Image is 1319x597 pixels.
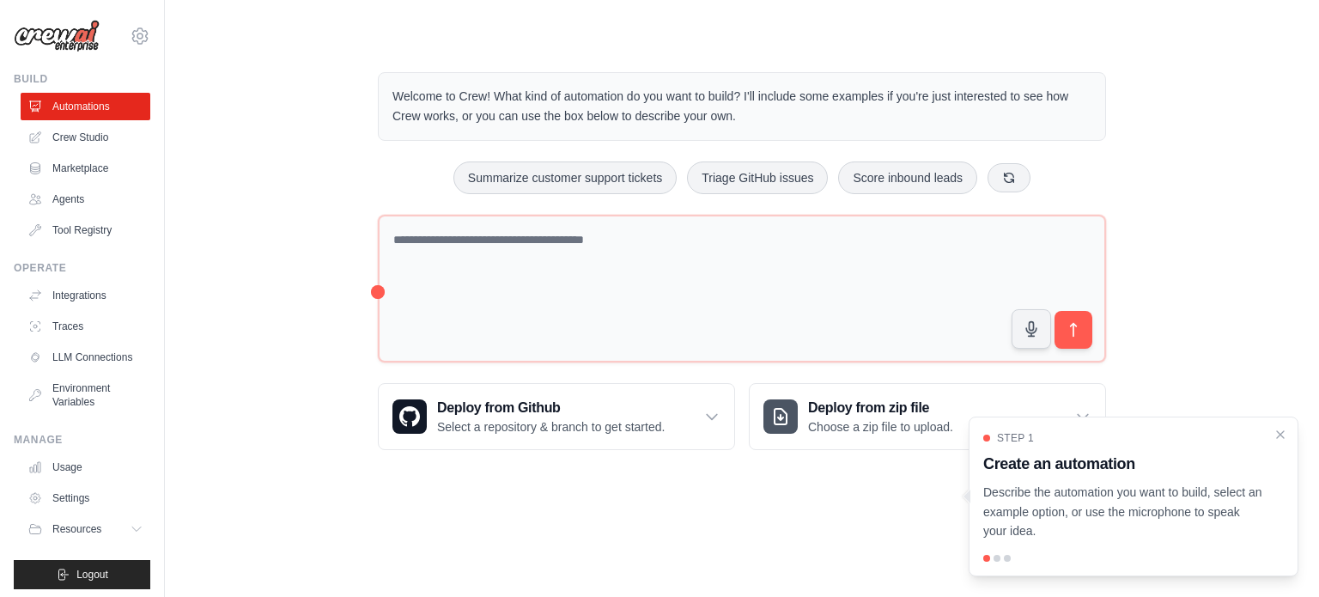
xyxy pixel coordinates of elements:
span: Logout [76,568,108,582]
h3: Deploy from zip file [808,398,953,418]
a: Agents [21,186,150,213]
a: LLM Connections [21,344,150,371]
button: Logout [14,560,150,589]
span: Step 1 [997,431,1034,445]
button: Summarize customer support tickets [453,161,677,194]
a: Settings [21,484,150,512]
button: Close walkthrough [1273,428,1287,442]
a: Automations [21,93,150,120]
p: Choose a zip file to upload. [808,418,953,436]
a: Environment Variables [21,375,150,416]
h3: Deploy from Github [437,398,665,418]
img: Logo [14,20,100,52]
button: Score inbound leads [838,161,977,194]
div: Operate [14,261,150,275]
a: Usage [21,454,150,481]
button: Triage GitHub issues [687,161,828,194]
h3: Create an automation [983,452,1263,476]
div: Build [14,72,150,86]
button: Resources [21,515,150,543]
p: Select a repository & branch to get started. [437,418,665,436]
a: Tool Registry [21,216,150,244]
p: Describe the automation you want to build, select an example option, or use the microphone to spe... [983,483,1263,541]
a: Traces [21,313,150,340]
span: Resources [52,522,101,536]
a: Integrations [21,282,150,309]
div: Manage [14,433,150,447]
a: Marketplace [21,155,150,182]
a: Crew Studio [21,124,150,151]
p: Welcome to Crew! What kind of automation do you want to build? I'll include some examples if you'... [392,87,1091,126]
